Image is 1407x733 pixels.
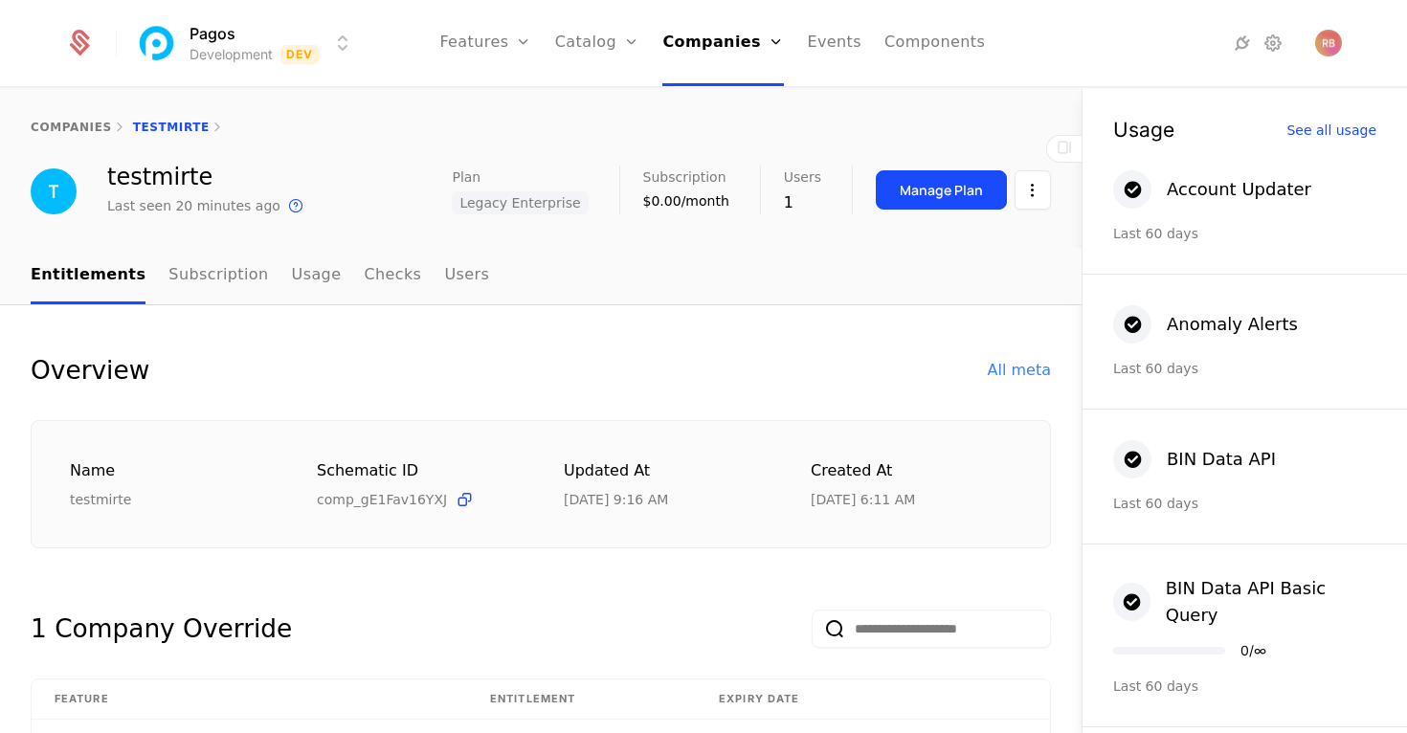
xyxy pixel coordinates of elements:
span: Pagos [190,22,235,45]
div: 1 [784,191,821,214]
div: 1 Company Override [31,610,292,648]
div: Last 60 days [1113,677,1376,696]
button: Select environment [140,22,354,64]
nav: Main [31,248,1051,304]
span: comp_gE1Fav16YXJ [317,490,447,509]
a: Subscription [168,248,268,304]
span: Dev [280,45,320,64]
div: testmirte [107,166,307,189]
button: BIN Data API Basic Query [1113,575,1376,629]
button: Select action [1015,170,1051,210]
div: Last 60 days [1113,359,1376,378]
div: 8/15/25, 9:16 AM [564,490,668,509]
div: Schematic ID [317,459,518,482]
button: Open user button [1315,30,1342,56]
span: Users [784,170,821,184]
div: Name [70,459,271,483]
div: Usage [1113,120,1174,140]
a: Entitlements [31,248,145,304]
div: BIN Data API [1167,446,1276,473]
a: Settings [1262,32,1284,55]
div: $0.00/month [643,191,729,211]
ul: Choose Sub Page [31,248,489,304]
img: testmirte [31,168,77,214]
div: Anomaly Alerts [1167,311,1298,338]
a: companies [31,121,112,134]
div: Last seen 20 minutes ago [107,196,280,215]
span: Subscription [643,170,726,184]
div: Manage Plan [900,181,983,200]
div: BIN Data API Basic Query [1166,575,1376,629]
img: Ryan Burke [1315,30,1342,56]
div: Last 60 days [1113,494,1376,513]
button: BIN Data API [1113,440,1276,478]
div: Development [190,45,273,64]
th: Expiry date [696,679,916,720]
a: Usage [292,248,342,304]
span: Plan [452,170,480,184]
th: Entitlement [467,679,696,720]
a: Integrations [1231,32,1254,55]
div: 0 / ∞ [1240,644,1266,657]
div: Account Updater [1167,176,1311,203]
th: Feature [32,679,467,720]
button: Account Updater [1113,170,1311,209]
a: Users [444,248,489,304]
div: Last 60 days [1113,224,1376,243]
div: See all usage [1286,123,1376,137]
div: Overview [31,351,149,389]
div: Created at [811,459,1012,483]
div: 3/28/25, 6:11 AM [811,490,915,509]
button: Anomaly Alerts [1113,305,1298,344]
img: Pagos [134,20,180,66]
a: Checks [364,248,421,304]
button: Manage Plan [876,170,1007,210]
div: Updated at [564,459,765,483]
span: Legacy Enterprise [452,191,588,214]
div: All meta [988,359,1051,382]
div: testmirte [70,490,271,509]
